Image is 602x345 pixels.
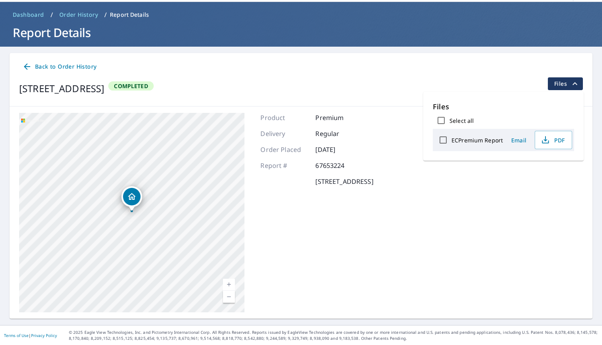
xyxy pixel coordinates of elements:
a: Privacy Policy [31,333,57,338]
span: Files [554,79,580,89]
span: Order History [59,11,98,19]
li: / [104,10,107,20]
span: Completed [109,82,152,90]
button: filesDropdownBtn-67653224 [547,77,583,90]
span: Email [509,136,528,144]
p: Premium [315,113,363,122]
span: Back to Order History [22,62,96,72]
h1: Report Details [10,24,592,41]
a: Current Level 17, Zoom Out [223,291,235,303]
a: Back to Order History [19,59,100,74]
p: © 2025 Eagle View Technologies, Inc. and Pictometry International Corp. All Rights Reserved. Repo... [69,329,598,341]
li: / [51,10,53,20]
label: Select all [450,117,474,124]
span: Dashboard [13,11,44,19]
span: PDF [540,135,565,145]
p: Order Placed [260,145,308,154]
p: Regular [315,129,363,138]
p: 67653224 [315,161,363,170]
p: Report Details [110,11,149,19]
button: Email [506,134,532,146]
div: [STREET_ADDRESS] [19,81,104,96]
p: [DATE] [315,145,363,154]
a: Dashboard [10,8,47,21]
nav: breadcrumb [10,8,592,21]
button: PDF [535,131,572,149]
p: [STREET_ADDRESS] [315,177,373,186]
p: Report # [260,161,308,170]
label: ECPremium Report [451,136,503,144]
p: | [4,333,57,338]
p: Delivery [260,129,308,138]
a: Order History [56,8,101,21]
div: Dropped pin, building 1, Residential property, 4000 Carmel Rd Celina, TX 75009 [121,186,142,211]
a: Current Level 17, Zoom In [223,279,235,291]
p: Files [433,101,574,112]
a: Terms of Use [4,333,29,338]
p: Product [260,113,308,122]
